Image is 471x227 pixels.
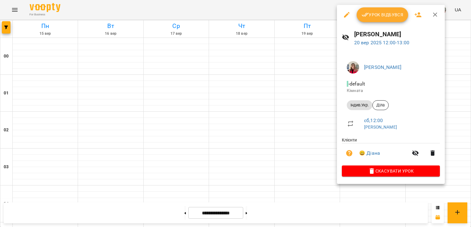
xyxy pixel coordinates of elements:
[347,102,372,108] span: Індив.Укр.
[364,125,397,129] a: [PERSON_NAME]
[373,102,388,108] span: Діла
[364,117,383,123] a: сб , 12:00
[347,61,359,74] img: eb3c061b4bf570e42ddae9077fa72d47.jpg
[347,167,435,175] span: Скасувати Урок
[372,100,389,110] div: Діла
[354,30,440,39] h6: [PERSON_NAME]
[347,81,366,87] span: - default
[359,149,380,157] a: 😀 Діана
[342,165,440,177] button: Скасувати Урок
[347,88,435,94] p: Кімната
[342,146,357,161] button: Візит ще не сплачено. Додати оплату?
[364,64,401,70] a: [PERSON_NAME]
[354,40,409,46] a: 20 вер 2025 12:00-13:00
[362,11,403,18] span: Урок відбувся
[357,7,408,22] button: Урок відбувся
[342,137,440,165] ul: Клієнти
